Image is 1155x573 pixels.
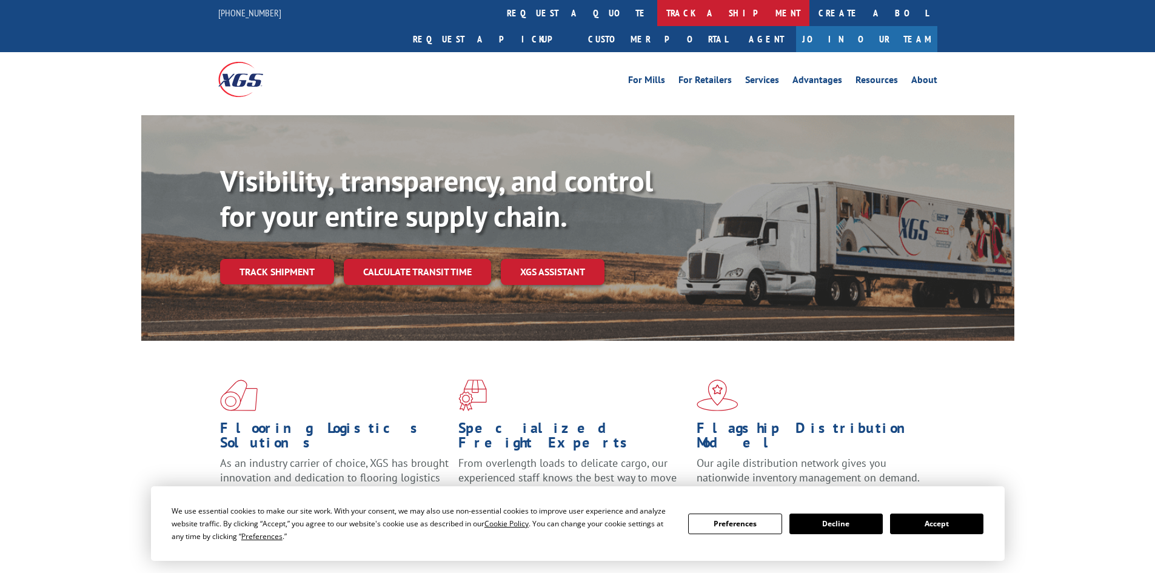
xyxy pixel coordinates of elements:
button: Decline [789,514,883,534]
a: For Retailers [678,75,732,89]
img: xgs-icon-flagship-distribution-model-red [697,380,738,411]
div: Cookie Consent Prompt [151,486,1005,561]
a: Agent [737,26,796,52]
a: Calculate transit time [344,259,491,285]
h1: Specialized Freight Experts [458,421,688,456]
h1: Flooring Logistics Solutions [220,421,449,456]
a: Advantages [792,75,842,89]
a: Request a pickup [404,26,579,52]
button: Accept [890,514,983,534]
a: Track shipment [220,259,334,284]
img: xgs-icon-focused-on-flooring-red [458,380,487,411]
a: About [911,75,937,89]
span: Cookie Policy [484,518,529,529]
b: Visibility, transparency, and control for your entire supply chain. [220,162,653,235]
img: xgs-icon-total-supply-chain-intelligence-red [220,380,258,411]
a: For Mills [628,75,665,89]
div: We use essential cookies to make our site work. With your consent, we may also use non-essential ... [172,504,674,543]
h1: Flagship Distribution Model [697,421,926,456]
a: XGS ASSISTANT [501,259,604,285]
span: Our agile distribution network gives you nationwide inventory management on demand. [697,456,920,484]
a: Customer Portal [579,26,737,52]
a: Resources [855,75,898,89]
a: Join Our Team [796,26,937,52]
a: Services [745,75,779,89]
a: [PHONE_NUMBER] [218,7,281,19]
span: Preferences [241,531,283,541]
button: Preferences [688,514,782,534]
p: From overlength loads to delicate cargo, our experienced staff knows the best way to move your fr... [458,456,688,510]
span: As an industry carrier of choice, XGS has brought innovation and dedication to flooring logistics... [220,456,449,499]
